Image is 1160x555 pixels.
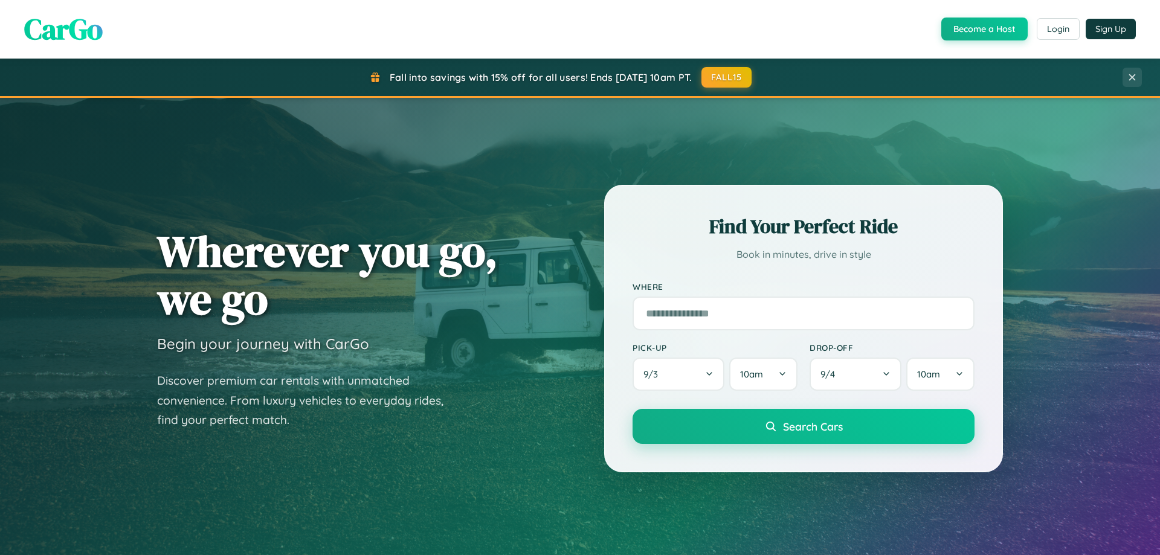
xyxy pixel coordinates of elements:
[783,420,843,433] span: Search Cars
[157,227,498,322] h1: Wherever you go, we go
[820,368,841,380] span: 9 / 4
[701,67,752,88] button: FALL15
[633,342,797,353] label: Pick-up
[810,342,975,353] label: Drop-off
[906,358,975,391] button: 10am
[1086,19,1136,39] button: Sign Up
[810,358,901,391] button: 9/4
[157,335,369,353] h3: Begin your journey with CarGo
[917,368,940,380] span: 10am
[157,371,459,430] p: Discover premium car rentals with unmatched convenience. From luxury vehicles to everyday rides, ...
[633,409,975,444] button: Search Cars
[729,358,797,391] button: 10am
[633,213,975,240] h2: Find Your Perfect Ride
[390,71,692,83] span: Fall into savings with 15% off for all users! Ends [DATE] 10am PT.
[941,18,1028,40] button: Become a Host
[643,368,664,380] span: 9 / 3
[1037,18,1080,40] button: Login
[633,358,724,391] button: 9/3
[740,368,763,380] span: 10am
[24,9,103,49] span: CarGo
[633,246,975,263] p: Book in minutes, drive in style
[633,281,975,292] label: Where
